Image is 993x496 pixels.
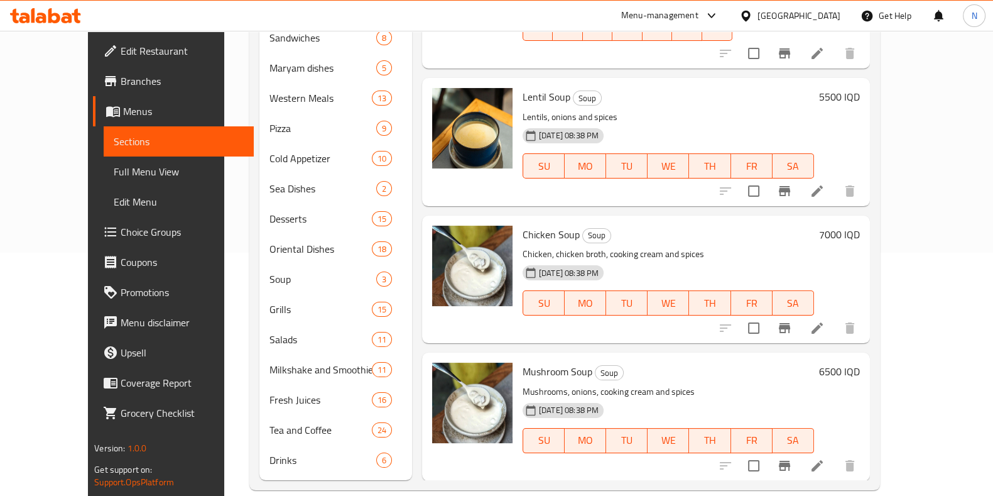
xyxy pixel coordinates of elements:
button: Branch-specific-item [769,313,800,343]
button: Branch-specific-item [769,176,800,206]
span: Grocery Checklist [121,405,244,421]
span: Oriental Dishes [269,241,372,256]
a: Edit menu item [810,184,825,199]
button: TU [606,428,648,453]
div: items [372,392,392,407]
span: MO [558,19,578,38]
div: Pizza9 [259,113,412,143]
div: items [372,422,392,438]
div: Milkshake and Smoothie11 [259,355,412,385]
span: 5 [377,62,391,74]
span: MO [570,157,601,175]
div: Drinks6 [259,445,412,475]
span: Pizza [269,121,376,136]
button: TH [689,290,730,316]
button: TH [689,428,730,453]
span: MO [570,294,601,312]
span: Milkshake and Smoothie [269,362,372,377]
div: items [376,30,392,45]
div: Fresh Juices [269,392,372,407]
button: SU [523,153,565,179]
div: Soup3 [259,264,412,294]
span: Sea Dishes [269,181,376,196]
a: Grocery Checklist [93,398,254,428]
div: items [372,362,392,377]
span: Coupons [121,255,244,270]
button: FR [731,153,773,179]
a: Menus [93,96,254,126]
div: Oriental Dishes18 [259,234,412,264]
span: SU [528,19,548,38]
span: 3 [377,273,391,285]
div: Cold Appetizer10 [259,143,412,174]
span: TU [611,431,643,449]
span: Soup [573,91,601,106]
button: Branch-specific-item [769,451,800,481]
span: MO [570,431,601,449]
span: SU [528,431,560,449]
span: Menu disclaimer [121,315,244,330]
div: Western Meals13 [259,83,412,113]
div: Soup [582,228,611,243]
span: TH [648,19,668,38]
span: Coverage Report [121,375,244,390]
span: 24 [372,424,391,436]
span: WE [653,157,684,175]
a: Support.OpsPlatform [94,474,174,490]
span: 15 [372,304,391,316]
div: items [376,60,392,75]
span: SA [778,157,809,175]
div: items [372,332,392,347]
button: FR [731,290,773,316]
button: SA [773,290,814,316]
span: Chicken Soup [523,225,580,244]
div: Tea and Coffee24 [259,415,412,445]
div: Soup [269,272,376,287]
div: items [376,453,392,468]
div: Sandwiches8 [259,23,412,53]
span: TH [694,294,725,312]
span: FR [736,294,768,312]
span: 2 [377,183,391,195]
span: WE [617,19,638,38]
span: FR [677,19,697,38]
div: [GEOGRAPHIC_DATA] [757,9,840,23]
span: 9 [377,123,391,135]
a: Edit menu item [810,321,825,336]
span: Cold Appetizer [269,151,372,166]
img: Mushroom Soup [432,363,513,443]
p: Mushrooms, onions, cooking cream and spices [523,384,814,400]
span: 16 [372,394,391,406]
button: delete [835,451,865,481]
span: SA [707,19,727,38]
button: MO [565,290,606,316]
button: TH [689,153,730,179]
span: Grills [269,302,372,317]
button: TU [606,290,648,316]
button: WE [648,428,689,453]
img: Lentil Soup [432,88,513,168]
div: Western Meals [269,91,372,106]
div: items [376,121,392,136]
img: Chicken Soup [432,226,513,306]
span: Desserts [269,211,372,226]
span: Tea and Coffee [269,422,372,438]
a: Choice Groups [93,217,254,247]
div: Sea Dishes2 [259,174,412,204]
h6: 6500 IQD [819,363,860,380]
a: Menu disclaimer [93,307,254,338]
div: Soup [595,365,624,380]
div: items [372,151,392,166]
button: WE [648,153,689,179]
span: TH [694,431,725,449]
span: 11 [372,364,391,376]
span: Select to update [741,453,767,479]
div: Grills15 [259,294,412,324]
h6: 5500 IQD [819,88,860,106]
button: delete [835,313,865,343]
div: Salads11 [259,324,412,355]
